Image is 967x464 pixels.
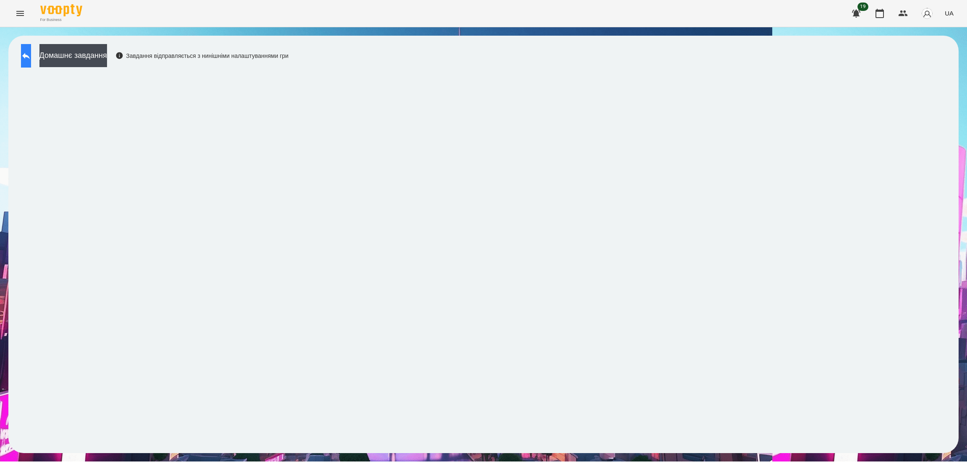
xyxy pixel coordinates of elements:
button: UA [941,5,957,21]
span: 19 [857,3,868,11]
span: UA [945,9,954,18]
div: Завдання відправляється з нинішніми налаштуваннями гри [115,52,289,60]
img: avatar_s.png [921,8,933,19]
span: For Business [40,17,82,23]
img: Voopty Logo [40,4,82,16]
button: Menu [10,3,30,23]
button: Домашнє завдання [39,44,107,67]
